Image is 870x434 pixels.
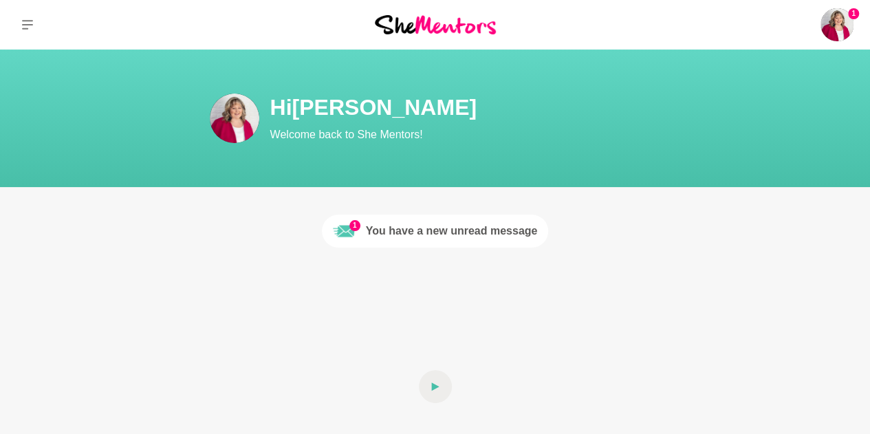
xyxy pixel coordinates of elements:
span: 1 [349,220,360,231]
img: Unread message [333,220,355,242]
div: You have a new unread message [366,223,538,239]
span: 1 [848,8,859,19]
img: Sharon Crocombe-Woodward [210,94,259,143]
a: Sharon Crocombe-Woodward1 [820,8,853,41]
a: 1Unread messageYou have a new unread message [322,215,549,248]
img: She Mentors Logo [375,15,496,34]
h1: Hi [PERSON_NAME] [270,94,765,121]
img: Sharon Crocombe-Woodward [820,8,853,41]
p: Welcome back to She Mentors! [270,127,765,143]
